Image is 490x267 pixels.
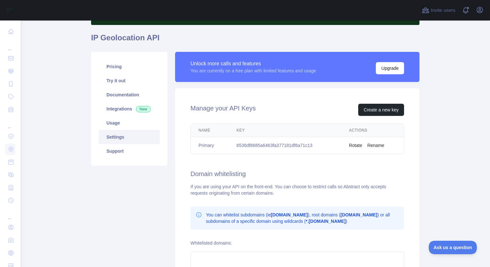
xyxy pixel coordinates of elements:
[349,142,362,149] button: Rotate
[99,60,160,74] a: Pricing
[429,241,477,254] iframe: Toggle Customer Support
[271,212,308,217] b: [DOMAIN_NAME]
[5,117,15,129] div: ...
[306,219,345,224] b: *.[DOMAIN_NAME]
[190,68,316,74] div: You are currently on a free plan with limited features and usage
[190,104,256,116] h2: Manage your API Keys
[99,116,160,130] a: Usage
[367,142,384,149] button: Rename
[99,74,160,88] a: Try it out
[99,88,160,102] a: Documentation
[99,130,160,144] a: Settings
[99,144,160,158] a: Support
[191,137,229,154] td: Primary
[206,212,399,224] p: You can whitelist subdomains (ie ), root domains ( ) or all subdomains of a specific domain using...
[431,7,455,14] span: Invite users
[5,38,15,51] div: ...
[376,62,404,74] button: Upgrade
[99,102,160,116] a: Integrations New
[229,137,342,154] td: 6536df8685a6463fa377181df6a71c13
[190,169,404,178] h2: Domain whitelisting
[341,124,404,137] th: Actions
[5,207,15,220] div: ...
[91,33,419,48] h1: IP Geolocation API
[190,60,316,68] div: Unlock more calls and features
[136,106,151,112] span: New
[420,5,457,15] button: Invite users
[341,212,377,217] b: [DOMAIN_NAME]
[191,124,229,137] th: Name
[190,240,232,246] label: Whitelisted domains:
[190,183,404,196] div: If you are using your API on the front-end. You can choose to restrict calls so Abstract only acc...
[358,104,404,116] button: Create a new key
[229,124,342,137] th: Key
